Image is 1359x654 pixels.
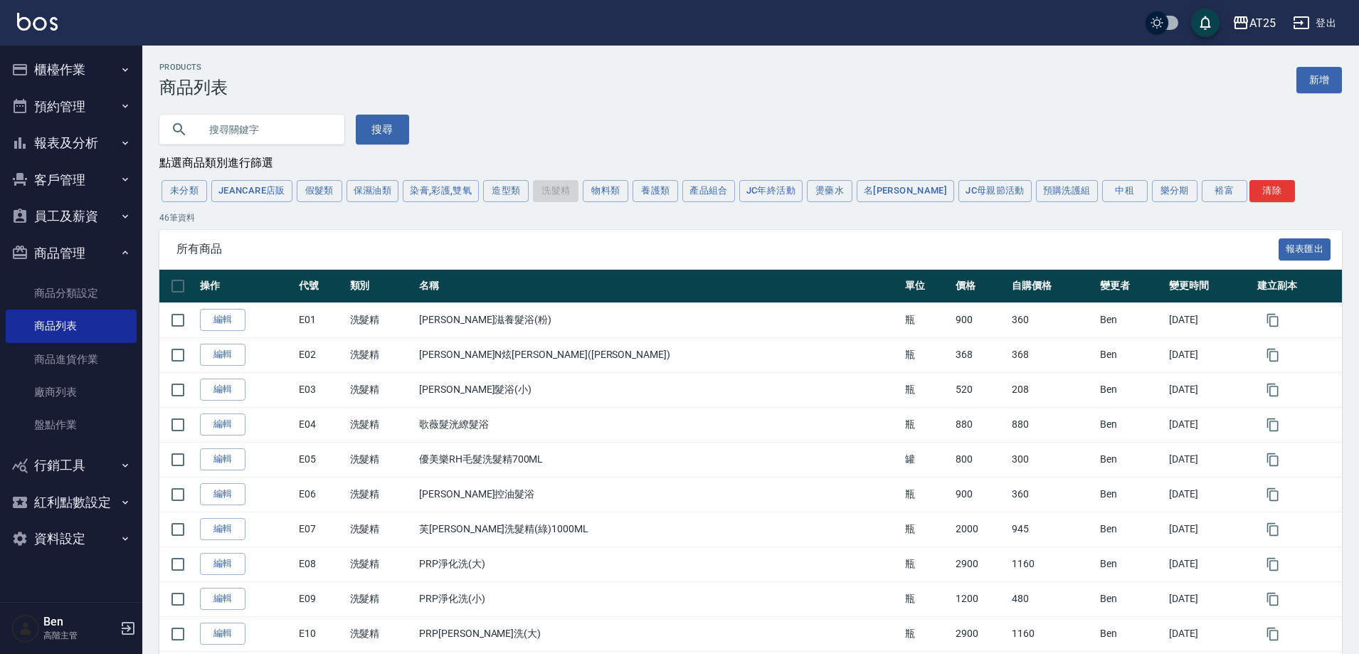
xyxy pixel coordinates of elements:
td: 瓶 [901,337,952,372]
td: Ben [1096,407,1166,442]
button: 行銷工具 [6,447,137,484]
td: 208 [1008,372,1096,407]
button: JC年終活動 [739,180,803,202]
td: 瓶 [901,512,952,547]
td: 優美樂RH毛髮洗髮精700ML [416,442,901,477]
td: E08 [295,547,346,581]
td: [DATE] [1165,407,1254,442]
button: 清除 [1249,180,1295,202]
button: save [1191,9,1220,37]
button: 染膏,彩護,雙氧 [403,180,479,202]
input: 搜尋關鍵字 [199,110,333,149]
a: 編輯 [200,518,245,540]
td: 洗髮精 [347,407,416,442]
th: 名稱 [416,270,901,303]
button: 中租 [1102,180,1148,202]
td: E02 [295,337,346,372]
td: E04 [295,407,346,442]
button: 裕富 [1202,180,1247,202]
button: JC母親節活動 [958,180,1032,202]
td: Ben [1096,337,1166,372]
td: 洗髮精 [347,547,416,581]
td: Ben [1096,616,1166,651]
td: [DATE] [1165,477,1254,512]
td: 1200 [952,581,1008,616]
button: 未分類 [162,180,207,202]
td: Ben [1096,512,1166,547]
td: [DATE] [1165,442,1254,477]
td: 洗髮精 [347,581,416,616]
a: 編輯 [200,623,245,645]
h5: Ben [43,615,116,629]
td: [DATE] [1165,547,1254,581]
td: 900 [952,477,1008,512]
td: [PERSON_NAME]滋養髮浴(粉) [416,302,901,337]
td: 洗髮精 [347,512,416,547]
td: Ben [1096,372,1166,407]
a: 編輯 [200,448,245,470]
td: PRP淨化洗(大) [416,547,901,581]
td: 瓶 [901,547,952,581]
td: 368 [1008,337,1096,372]
td: 520 [952,372,1008,407]
td: [DATE] [1165,337,1254,372]
td: 945 [1008,512,1096,547]
a: 編輯 [200,483,245,505]
p: 高階主管 [43,629,116,642]
a: 商品分類設定 [6,277,137,310]
button: 紅利點數設定 [6,484,137,521]
th: 建立副本 [1254,270,1342,303]
th: 代號 [295,270,346,303]
div: AT25 [1249,14,1276,32]
button: 資料設定 [6,520,137,557]
button: 造型類 [483,180,529,202]
h3: 商品列表 [159,78,228,97]
span: 所有商品 [176,242,1279,256]
td: E09 [295,581,346,616]
button: 商品管理 [6,235,137,272]
h2: Products [159,63,228,72]
td: 洗髮精 [347,372,416,407]
button: 燙藥水 [807,180,852,202]
td: Ben [1096,302,1166,337]
td: 2000 [952,512,1008,547]
button: 客戶管理 [6,162,137,199]
td: 880 [952,407,1008,442]
a: 商品進貨作業 [6,343,137,376]
button: 保濕油類 [347,180,399,202]
td: 洗髮精 [347,337,416,372]
p: 46 筆資料 [159,211,1342,224]
td: [DATE] [1165,616,1254,651]
td: 300 [1008,442,1096,477]
td: [PERSON_NAME]髮浴(小) [416,372,901,407]
td: 瓶 [901,477,952,512]
td: 2900 [952,616,1008,651]
td: E06 [295,477,346,512]
button: AT25 [1227,9,1281,38]
button: JeanCare店販 [211,180,292,202]
a: 盤點作業 [6,408,137,441]
td: 480 [1008,581,1096,616]
td: 歌薇髮洸繚髮浴 [416,407,901,442]
img: Logo [17,13,58,31]
td: 洗髮精 [347,302,416,337]
a: 新增 [1296,67,1342,93]
td: [DATE] [1165,581,1254,616]
button: 假髮類 [297,180,342,202]
th: 價格 [952,270,1008,303]
button: 樂分期 [1152,180,1197,202]
th: 變更者 [1096,270,1166,303]
td: E07 [295,512,346,547]
th: 自購價格 [1008,270,1096,303]
button: 櫃檯作業 [6,51,137,88]
td: 800 [952,442,1008,477]
img: Person [11,614,40,643]
td: 瓶 [901,616,952,651]
td: E03 [295,372,346,407]
div: 點選商品類別進行篩選 [159,156,1342,171]
td: 360 [1008,302,1096,337]
td: E05 [295,442,346,477]
th: 單位 [901,270,952,303]
td: Ben [1096,442,1166,477]
button: 養護類 [633,180,678,202]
